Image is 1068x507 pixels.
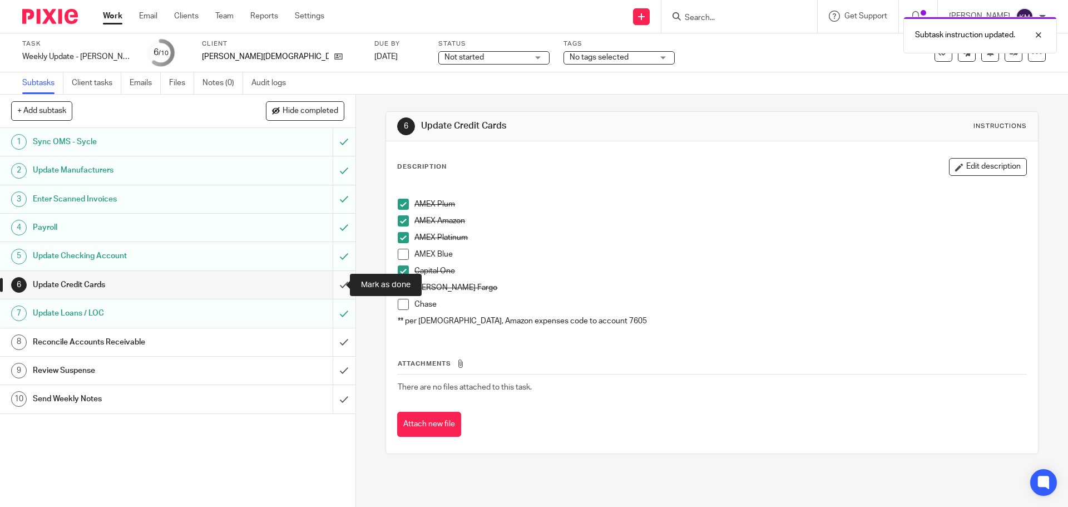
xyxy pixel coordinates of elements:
div: Weekly Update - [PERSON_NAME] [22,51,133,62]
div: 7 [11,306,27,321]
label: Task [22,40,133,48]
a: Audit logs [251,72,294,94]
div: 8 [11,334,27,350]
a: Subtasks [22,72,63,94]
div: 4 [11,220,27,235]
a: Emails [130,72,161,94]
button: Attach new file [397,412,461,437]
h1: Update Loans / LOC [33,305,225,322]
p: Description [397,163,447,171]
a: Client tasks [72,72,121,94]
a: Reports [250,11,278,22]
div: 6 [11,277,27,293]
label: Due by [374,40,424,48]
h1: Enter Scanned Invoices [33,191,225,208]
span: Not started [444,53,484,61]
label: Status [438,40,550,48]
h1: Update Credit Cards [33,277,225,293]
button: Edit description [949,158,1027,176]
div: 2 [11,163,27,179]
p: Chase [414,299,1026,310]
a: Work [103,11,122,22]
div: 9 [11,363,27,378]
div: 10 [11,391,27,407]
h1: Update Manufacturers [33,162,225,179]
h1: Review Suspense [33,362,225,379]
p: AMEX Amazon [414,215,1026,227]
a: Files [169,72,194,94]
span: [DATE] [374,53,398,61]
p: Subtask instruction updated. [915,29,1015,41]
img: Pixie [22,9,78,24]
div: 6 [397,117,415,135]
p: AMEX Platinum [414,232,1026,243]
label: Client [202,40,360,48]
p: [PERSON_NAME] Fargo [414,282,1026,293]
p: AMEX Plum [414,199,1026,210]
p: [PERSON_NAME][DEMOGRAPHIC_DATA] [202,51,329,62]
h1: Payroll [33,219,225,236]
div: Instructions [973,122,1027,131]
a: Email [139,11,157,22]
span: Attachments [398,361,451,367]
span: There are no files attached to this task. [398,383,532,391]
h1: Sync OMS - Sycle [33,134,225,150]
div: 6 [154,46,169,59]
button: + Add subtask [11,101,72,120]
p: ** per [DEMOGRAPHIC_DATA], Amazon expenses code to account 7605 [398,316,1026,327]
div: Weekly Update - Kubick [22,51,133,62]
img: svg%3E [1016,8,1034,26]
small: /10 [159,50,169,56]
a: Clients [174,11,199,22]
div: 1 [11,134,27,150]
p: AMEX Blue [414,249,1026,260]
h1: Send Weekly Notes [33,391,225,407]
h1: Reconcile Accounts Receivable [33,334,225,351]
a: Notes (0) [202,72,243,94]
span: No tags selected [570,53,629,61]
button: Hide completed [266,101,344,120]
h1: Update Checking Account [33,248,225,264]
span: Hide completed [283,107,338,116]
div: 3 [11,191,27,207]
h1: Update Credit Cards [421,120,736,132]
p: Capital One [414,265,1026,277]
div: 5 [11,249,27,264]
a: Settings [295,11,324,22]
a: Team [215,11,234,22]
